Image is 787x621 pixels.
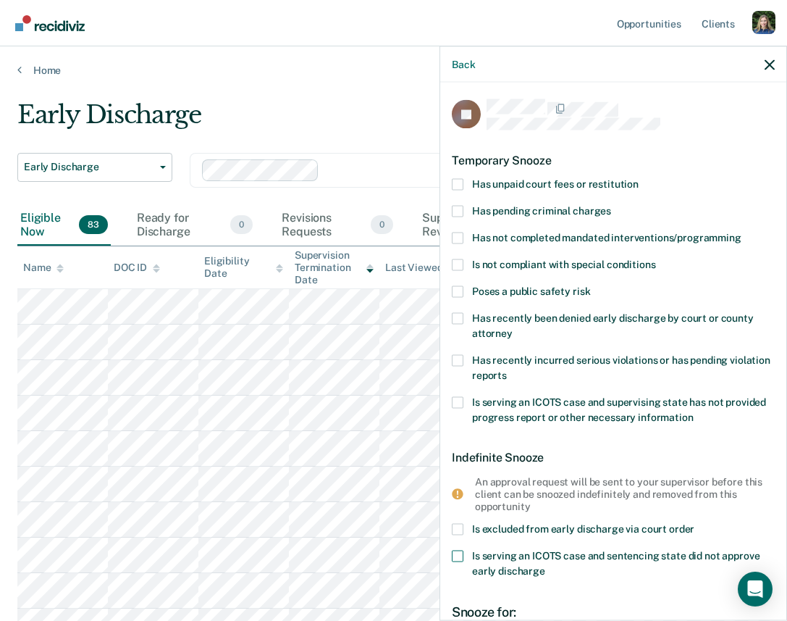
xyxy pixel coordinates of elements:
div: Open Intercom Messenger [738,572,773,607]
span: Has unpaid court fees or restitution [472,178,639,189]
span: Is excluded from early discharge via court order [472,523,694,535]
div: Ready for Discharge [134,205,256,246]
div: Eligibility Date [204,255,283,280]
div: An approval request will be sent to your supervisor before this client can be snoozed indefinitel... [475,475,763,512]
span: Early Discharge [24,161,154,173]
span: 0 [371,215,393,234]
button: Profile dropdown button [752,11,775,34]
span: Has recently incurred serious violations or has pending violation reports [472,354,770,380]
span: Poses a public safety risk [472,285,590,296]
button: Back [452,58,475,70]
span: 0 [230,215,253,234]
span: Has pending criminal charges [472,204,611,216]
div: Last Viewed [385,262,455,274]
div: Indefinite Snooze [452,438,775,475]
div: Supervision Termination Date [295,249,374,286]
div: Snooze for: [452,604,775,620]
span: Is serving an ICOTS case and supervising state has not provided progress report or other necessar... [472,396,766,422]
span: 83 [79,215,108,234]
div: Supervisor Review [419,205,533,246]
a: Home [17,64,770,77]
span: Is not compliant with special conditions [472,258,655,270]
img: Recidiviz [15,15,85,31]
div: Temporary Snooze [452,141,775,178]
div: DOC ID [114,262,160,274]
div: Name [23,262,64,274]
span: Has not completed mandated interventions/programming [472,231,741,243]
div: Revisions Requests [279,205,396,246]
span: Has recently been denied early discharge by court or county attorney [472,312,754,338]
span: Is serving an ICOTS case and sentencing state did not approve early discharge [472,550,759,577]
div: Eligible Now [17,205,111,246]
div: Early Discharge [17,100,725,141]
